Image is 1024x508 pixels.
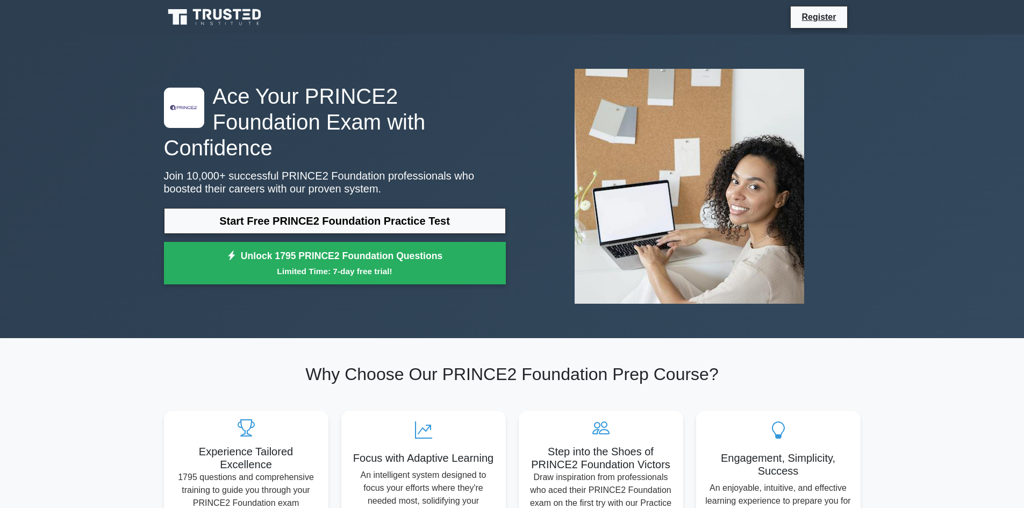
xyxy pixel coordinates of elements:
[350,452,497,464] h5: Focus with Adaptive Learning
[164,242,506,285] a: Unlock 1795 PRINCE2 Foundation QuestionsLimited Time: 7-day free trial!
[177,265,492,277] small: Limited Time: 7-day free trial!
[527,445,675,471] h5: Step into the Shoes of PRINCE2 Foundation Victors
[795,10,842,24] a: Register
[705,452,852,477] h5: Engagement, Simplicity, Success
[164,208,506,234] a: Start Free PRINCE2 Foundation Practice Test
[164,83,506,161] h1: Ace Your PRINCE2 Foundation Exam with Confidence
[164,169,506,195] p: Join 10,000+ successful PRINCE2 Foundation professionals who boosted their careers with our prove...
[173,445,320,471] h5: Experience Tailored Excellence
[164,364,861,384] h2: Why Choose Our PRINCE2 Foundation Prep Course?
